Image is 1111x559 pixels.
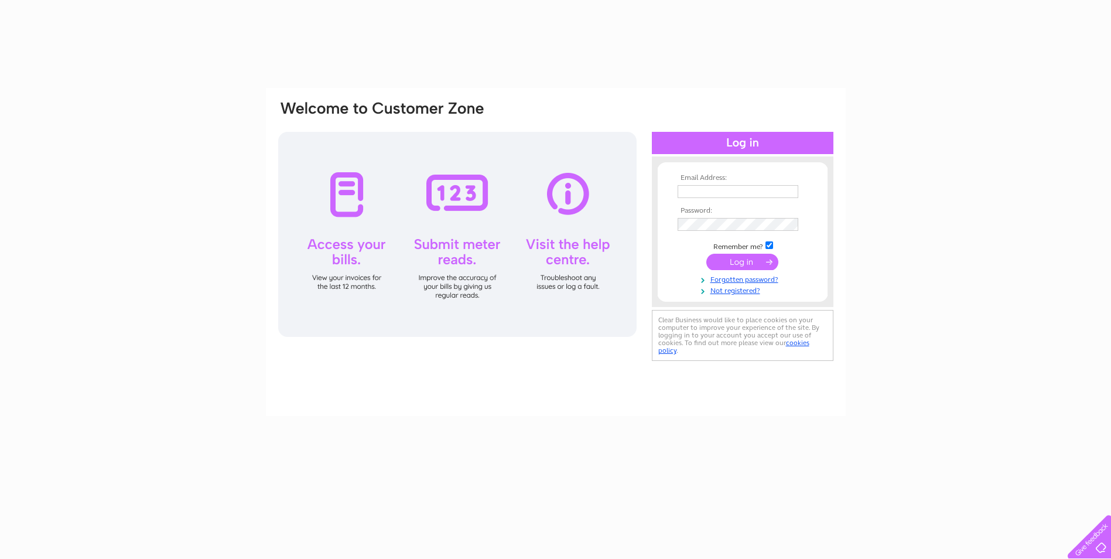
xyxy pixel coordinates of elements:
[678,273,811,284] a: Forgotten password?
[675,174,811,182] th: Email Address:
[675,240,811,251] td: Remember me?
[706,254,778,270] input: Submit
[675,207,811,215] th: Password:
[678,284,811,295] a: Not registered?
[652,310,833,361] div: Clear Business would like to place cookies on your computer to improve your experience of the sit...
[658,339,809,355] a: cookies policy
